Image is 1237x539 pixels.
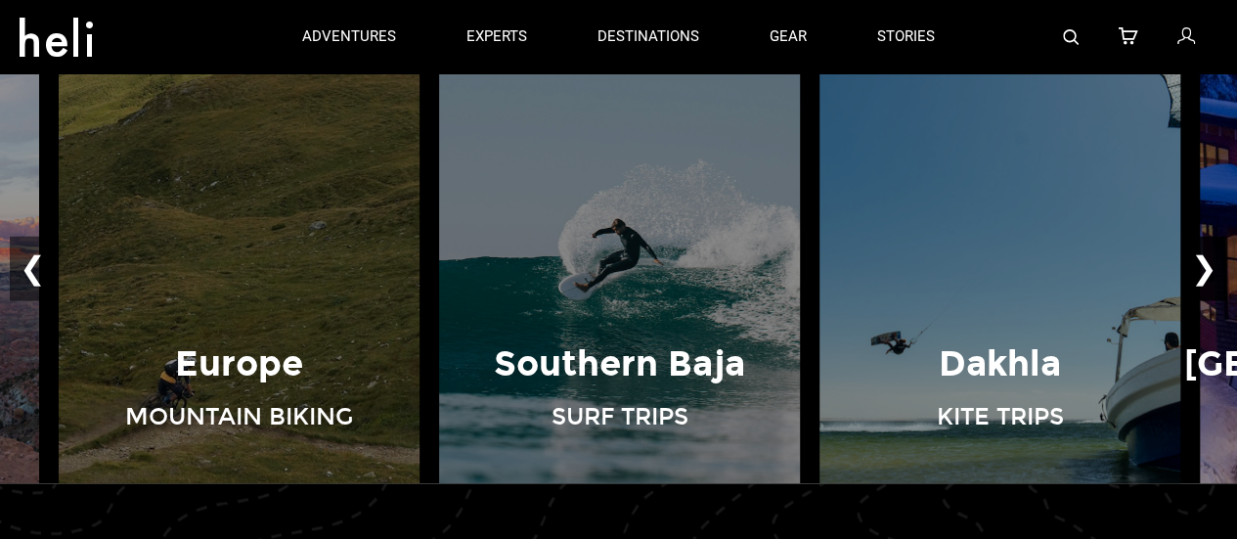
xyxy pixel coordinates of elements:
p: Kite Trips [937,400,1064,433]
p: adventures [302,26,396,47]
img: search-bar-icon.svg [1063,29,1079,45]
p: Europe [175,339,303,389]
p: Surf Trips [552,400,688,433]
p: destinations [597,26,699,47]
p: Dakhla [939,339,1061,389]
p: Mountain Biking [125,400,353,433]
button: ❮ [10,236,56,300]
p: experts [466,26,527,47]
button: ❯ [1181,236,1227,300]
p: Southern Baja [494,339,745,389]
